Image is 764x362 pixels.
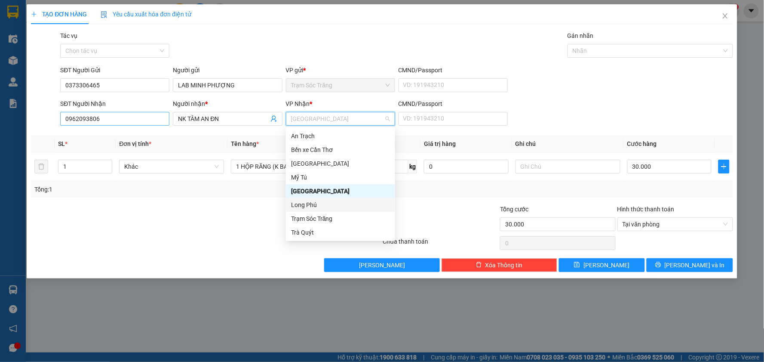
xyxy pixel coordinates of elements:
div: Người gửi [173,65,282,75]
span: [PERSON_NAME] [583,260,629,270]
span: [PERSON_NAME] [359,260,405,270]
button: save[PERSON_NAME] [559,258,645,272]
span: Yêu cầu xuất hóa đơn điện tử [101,11,191,18]
div: Long Phú [291,200,390,210]
button: plus [718,160,729,173]
input: 0 [424,160,509,173]
span: delete [476,262,482,269]
span: Đại Ngãi [291,112,390,125]
div: Trạm Sóc Trăng [286,212,395,226]
span: [DATE] [127,19,164,27]
strong: PHIẾU GỬI HÀNG [49,36,119,45]
span: TP.HCM -SÓC TRĂNG [50,27,111,34]
span: close [722,12,729,19]
div: [GEOGRAPHIC_DATA] [291,186,390,196]
span: Đơn vị tính [119,140,151,147]
img: icon [101,11,107,18]
input: VD: Bàn, Ghế [231,160,336,173]
div: Trà Quýt [286,226,395,239]
div: Đại Ngãi [286,184,395,198]
input: Ghi Chú [515,160,620,173]
span: Trạm Sóc Trăng [291,79,390,92]
span: plus [719,163,729,170]
button: printer[PERSON_NAME] và In [647,258,733,272]
span: Cước hàng [627,140,657,147]
div: Người nhận [173,99,282,108]
div: Chưa thanh toán [382,237,499,252]
span: save [574,262,580,269]
span: SL [58,140,65,147]
span: kg [408,160,417,173]
span: Gửi: [4,59,89,91]
label: Gán nhãn [568,32,594,39]
button: Close [713,4,737,28]
span: printer [655,262,661,269]
div: Trường Khánh [286,157,395,170]
div: Bến xe Cần Thơ [291,145,390,155]
div: [GEOGRAPHIC_DATA] [291,159,390,168]
span: [PERSON_NAME] và In [665,260,725,270]
span: Tại văn phòng [623,218,728,231]
span: Giá trị hàng [424,140,456,147]
span: Xóa Thông tin [485,260,523,270]
label: Hình thức thanh toán [617,206,675,213]
span: user-add [270,115,277,122]
div: Mỹ Tú [286,170,395,184]
span: plus [31,11,37,17]
th: Ghi chú [512,136,624,152]
div: Trà Quýt [291,228,390,237]
div: Trạm Sóc Trăng [291,214,390,223]
span: Trạm Sóc Trăng [4,59,89,91]
p: Ngày giờ in: [127,10,164,27]
div: An Trạch [291,131,390,141]
div: Mỹ Tú [291,173,390,182]
div: Bến xe Cần Thơ [286,143,395,157]
span: VP Nhận [286,100,310,107]
div: Tổng: 1 [34,185,295,194]
span: Tổng cước [500,206,528,213]
div: An Trạch [286,129,395,143]
strong: XE KHÁCH MỸ DUYÊN [54,5,113,23]
span: Khác [124,160,219,173]
label: Tác vụ [60,32,77,39]
div: VP gửi [286,65,395,75]
button: delete [34,160,48,173]
div: Long Phú [286,198,395,212]
div: CMND/Passport [399,65,508,75]
button: deleteXóa Thông tin [442,258,557,272]
button: [PERSON_NAME] [324,258,440,272]
div: CMND/Passport [399,99,508,108]
span: Tên hàng [231,140,259,147]
span: TẠO ĐƠN HÀNG [31,11,87,18]
div: SĐT Người Nhận [60,99,169,108]
div: SĐT Người Gửi [60,65,169,75]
